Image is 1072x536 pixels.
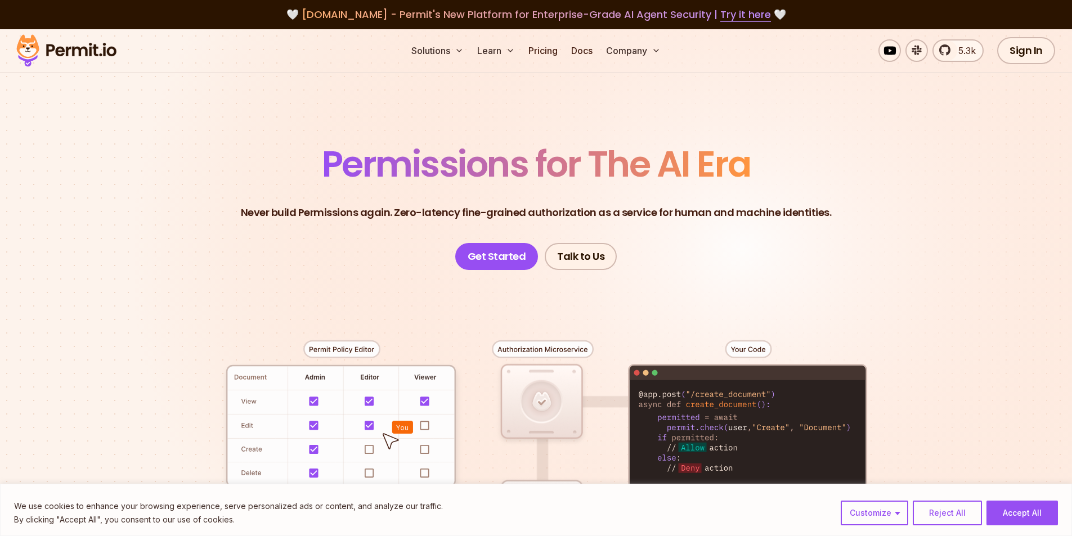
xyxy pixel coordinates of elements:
div: 🤍 🤍 [27,7,1045,22]
p: We use cookies to enhance your browsing experience, serve personalized ads or content, and analyz... [14,499,443,513]
span: Permissions for The AI Era [322,139,751,189]
span: 5.3k [952,44,976,57]
a: Get Started [455,243,539,270]
a: Sign In [997,37,1055,64]
a: Pricing [524,39,562,62]
p: Never build Permissions again. Zero-latency fine-grained authorization as a service for human and... [241,205,832,220]
button: Solutions [407,39,468,62]
a: Talk to Us [545,243,617,270]
button: Learn [473,39,519,62]
button: Company [602,39,665,62]
button: Customize [841,501,908,525]
button: Accept All [986,501,1058,525]
a: 5.3k [932,39,984,62]
button: Reject All [913,501,982,525]
p: By clicking "Accept All", you consent to our use of cookies. [14,513,443,526]
img: Permit logo [11,31,122,70]
a: Docs [567,39,597,62]
span: [DOMAIN_NAME] - Permit's New Platform for Enterprise-Grade AI Agent Security | [302,7,771,21]
a: Try it here [720,7,771,22]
